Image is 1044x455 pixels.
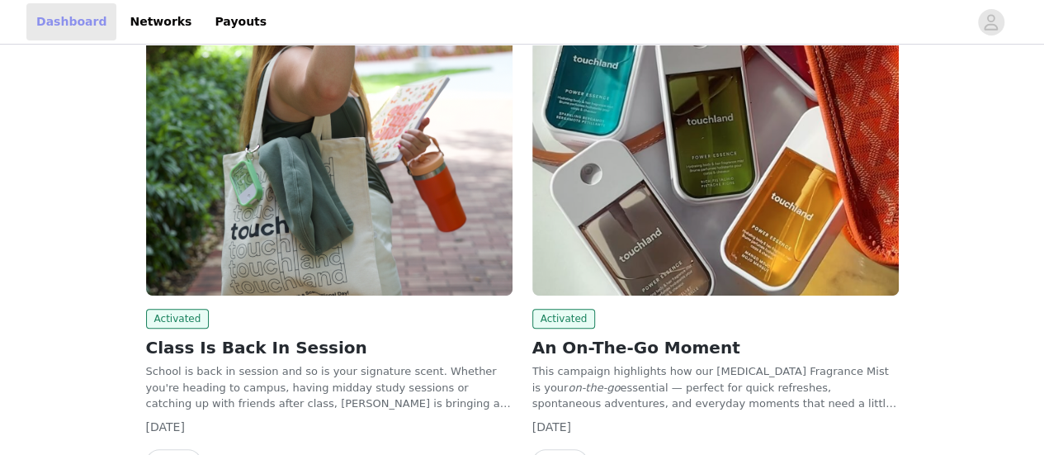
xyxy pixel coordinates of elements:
div: avatar [983,9,999,36]
span: Activated [532,309,596,329]
p: School is back in session and so is your signature scent. Whether you're heading to campus, havin... [146,363,513,412]
h2: Class Is Back In Session [146,335,513,360]
h2: An On-The-Go Moment [532,335,899,360]
span: Activated [146,309,210,329]
em: on-the-go [568,382,620,394]
img: Touchland [532,21,899,296]
p: This campaign highlights how our [MEDICAL_DATA] Fragrance Mist is your essential — perfect for qu... [532,363,899,412]
span: [DATE] [146,420,185,434]
a: Networks [120,3,201,40]
img: Touchland [146,21,513,296]
a: Payouts [205,3,276,40]
span: [DATE] [532,420,571,434]
a: Dashboard [26,3,116,40]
